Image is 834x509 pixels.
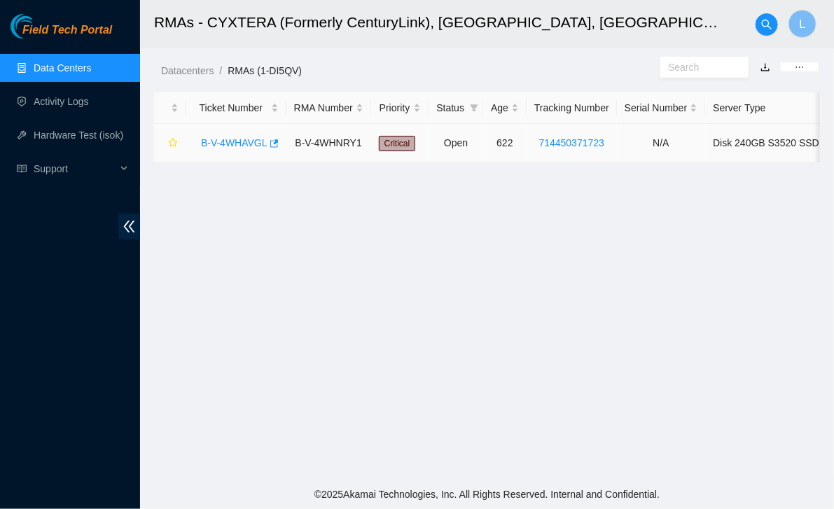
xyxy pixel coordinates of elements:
[162,132,179,154] button: star
[756,19,777,30] span: search
[34,62,91,74] a: Data Centers
[668,60,730,75] input: Search
[286,124,371,162] td: B-V-4WHNRY1
[467,97,481,118] span: filter
[34,130,123,141] a: Hardware Test (isok)
[11,14,71,39] img: Akamai Technologies
[750,56,781,78] button: download
[168,138,178,149] span: star
[140,480,834,509] footer: © 2025 Akamai Technologies, Inc. All Rights Reserved. Internal and Confidential.
[756,13,778,36] button: search
[379,136,416,151] span: Critical
[470,104,478,112] span: filter
[17,164,27,174] span: read
[34,155,116,183] span: Support
[483,124,527,162] td: 622
[34,96,89,107] a: Activity Logs
[22,24,112,37] span: Field Tech Portal
[118,214,140,239] span: double-left
[436,100,464,116] span: Status
[527,92,617,124] th: Tracking Number
[795,62,805,72] span: ellipsis
[11,25,112,43] a: Akamai TechnologiesField Tech Portal
[201,137,267,148] a: B-V-4WHAVGL
[161,65,214,76] a: Datacenters
[219,65,222,76] span: /
[429,124,483,162] td: Open
[788,10,816,38] button: L
[228,65,302,76] a: RMAs (1-DI5QV)
[617,124,705,162] td: N/A
[800,15,806,33] span: L
[760,62,770,73] a: download
[539,137,604,148] a: 714450371723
